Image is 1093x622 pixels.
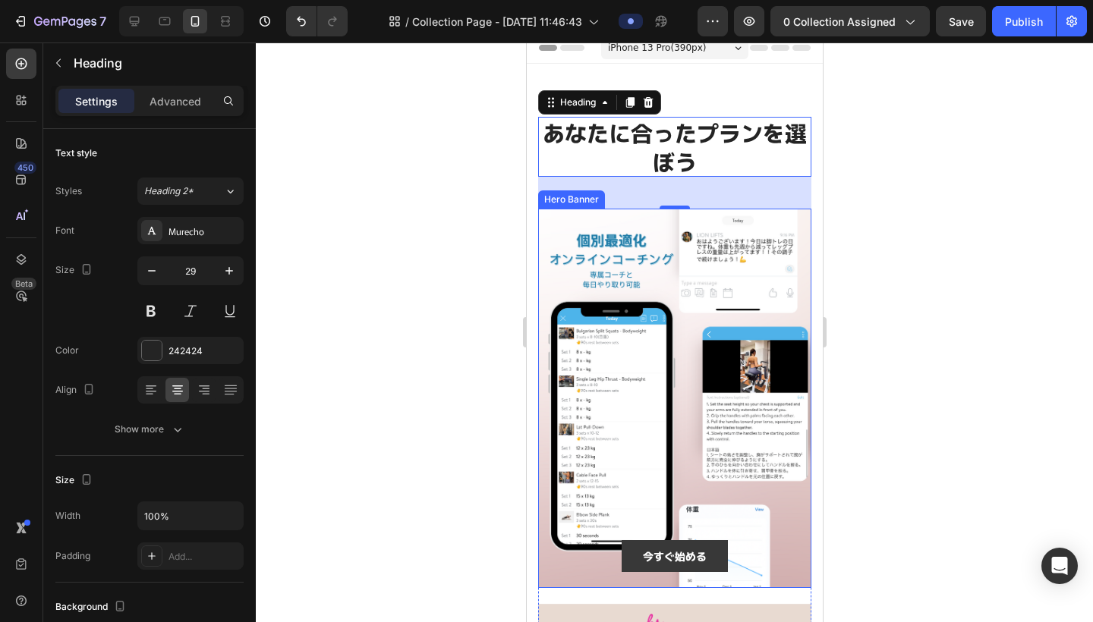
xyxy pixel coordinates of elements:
[150,93,201,109] p: Advanced
[55,416,244,443] button: Show more
[992,6,1056,36] button: Publish
[137,177,244,205] button: Heading 2*
[11,278,36,290] div: Beta
[14,162,36,174] div: 450
[55,146,97,160] div: Text style
[169,344,240,358] div: 242424
[770,6,930,36] button: 0 collection assigned
[169,550,240,564] div: Add...
[55,380,98,401] div: Align
[527,42,823,622] iframe: Design area
[138,502,243,529] input: Auto
[30,53,72,67] div: Heading
[55,470,96,491] div: Size
[115,422,185,437] div: Show more
[74,54,238,72] p: Heading
[1005,14,1043,30] div: Publish
[286,6,348,36] div: Undo/Redo
[936,6,986,36] button: Save
[405,14,409,30] span: /
[949,15,974,28] span: Save
[783,14,896,30] span: 0 collection assigned
[55,344,79,357] div: Color
[99,12,106,30] p: 7
[55,260,96,281] div: Size
[55,549,90,563] div: Padding
[16,74,280,134] strong: あなたに合ったプランを選ぼう
[169,225,240,238] div: Murecho
[14,150,75,164] div: Hero Banner
[412,14,582,30] span: Collection Page - [DATE] 11:46:43
[95,498,201,529] button: <p><strong>今すぐ始める</strong></p>
[55,184,82,198] div: Styles
[6,6,113,36] button: 7
[55,597,129,617] div: Background
[75,93,118,109] p: Settings
[55,224,74,237] div: Font
[1041,548,1078,584] div: Open Intercom Messenger
[11,166,285,545] div: Background Image
[55,509,80,523] div: Width
[144,184,194,198] span: Heading 2*
[116,506,180,521] strong: 今すぐ始める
